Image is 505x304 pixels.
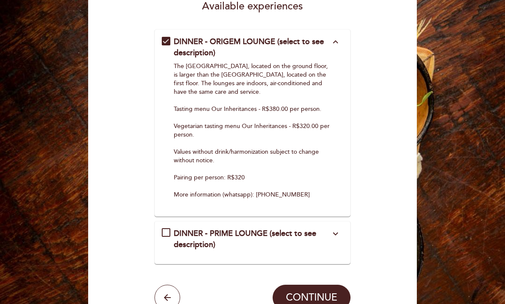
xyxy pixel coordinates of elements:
[174,37,324,57] span: DINNER - ORIGEM LOUNGE (select to see description)
[328,36,343,48] button: expand_less
[174,229,316,249] span: DINNER - PRIME LOUNGE (select to see description)
[286,292,337,304] span: CONTINUE
[162,36,344,203] md-checkbox: DINNER - ORIGEM LOUNGE (select to see description) expand_more The Origem Lounge, located on the ...
[162,228,344,250] md-checkbox: DINNER - PRIME LOUNGE (select to see description) expand_more The Origem Lounge, located on the g...
[174,62,331,199] div: The [GEOGRAPHIC_DATA], located on the ground floor, is larger than the [GEOGRAPHIC_DATA], located...
[330,229,341,239] i: expand_more
[162,292,172,303] i: arrow_back
[330,37,341,47] i: expand_less
[328,228,343,239] button: expand_more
